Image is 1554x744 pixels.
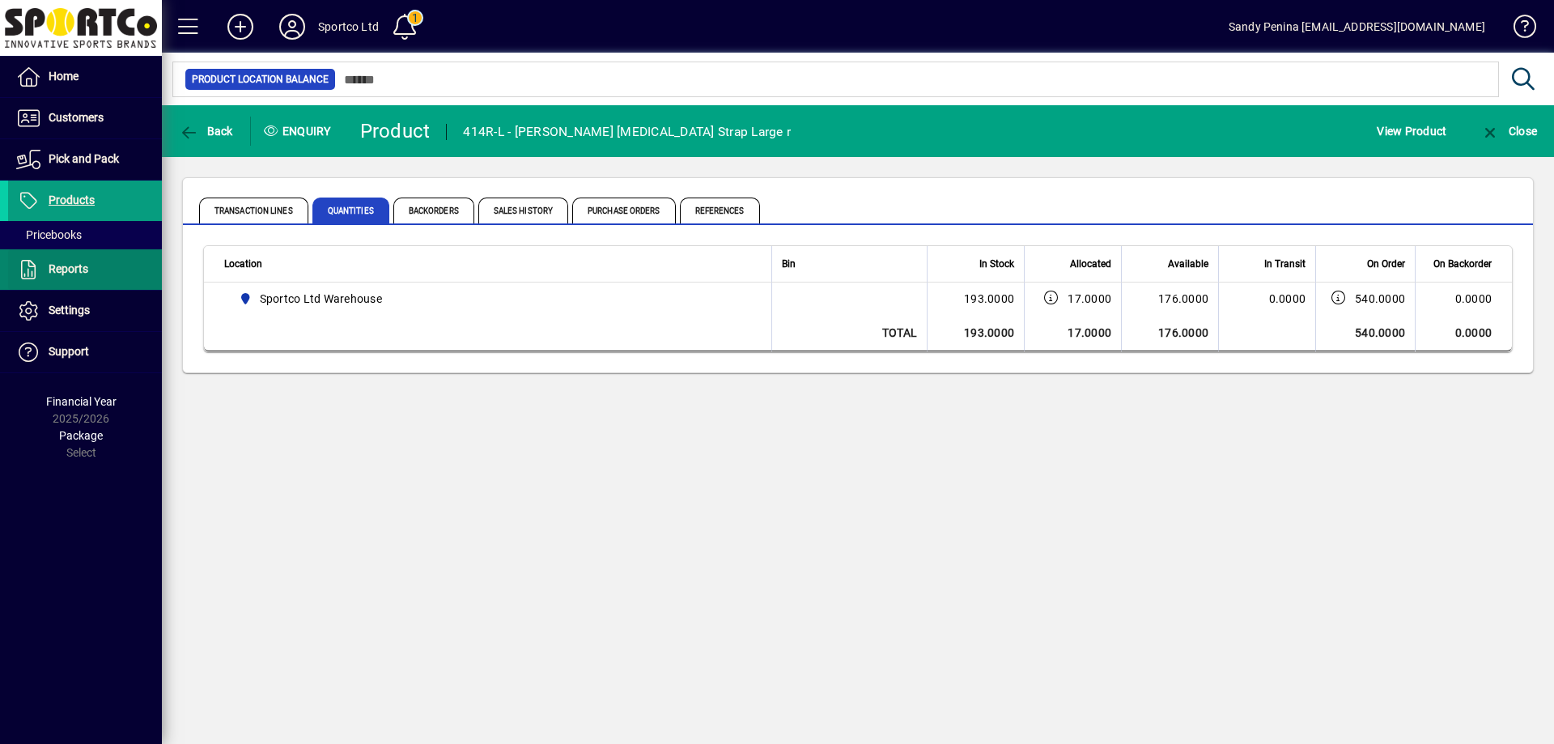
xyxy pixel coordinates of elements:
[179,125,233,138] span: Back
[1433,255,1492,273] span: On Backorder
[224,255,262,273] span: Location
[1367,255,1405,273] span: On Order
[260,291,382,307] span: Sportco Ltd Warehouse
[49,111,104,124] span: Customers
[266,12,318,41] button: Profile
[1355,291,1405,307] span: 540.0000
[49,70,79,83] span: Home
[8,57,162,97] a: Home
[1463,117,1554,146] app-page-header-button: Close enquiry
[8,332,162,372] a: Support
[393,198,474,223] span: Backorders
[1476,117,1541,146] button: Close
[979,255,1014,273] span: In Stock
[1168,255,1208,273] span: Available
[214,12,266,41] button: Add
[175,117,237,146] button: Back
[49,193,95,206] span: Products
[1121,283,1218,315] td: 176.0000
[199,198,308,223] span: Transaction Lines
[1415,315,1512,351] td: 0.0000
[49,304,90,317] span: Settings
[49,345,89,358] span: Support
[251,118,348,144] div: Enquiry
[1070,255,1111,273] span: Allocated
[927,283,1024,315] td: 193.0000
[1415,283,1512,315] td: 0.0000
[771,315,927,351] td: Total
[8,98,162,138] a: Customers
[59,429,103,442] span: Package
[1024,315,1121,351] td: 17.0000
[782,255,796,273] span: Bin
[46,395,117,408] span: Financial Year
[49,262,88,275] span: Reports
[1229,14,1485,40] div: Sandy Penina [EMAIL_ADDRESS][DOMAIN_NAME]
[192,71,329,87] span: Product Location Balance
[360,118,431,144] div: Product
[1373,117,1450,146] button: View Product
[1377,118,1446,144] span: View Product
[232,289,754,308] span: Sportco Ltd Warehouse
[1269,292,1306,305] span: 0.0000
[49,152,119,165] span: Pick and Pack
[463,119,791,145] div: 414R-L - [PERSON_NAME] [MEDICAL_DATA] Strap Large r
[8,291,162,331] a: Settings
[1068,291,1111,307] span: 17.0000
[572,198,676,223] span: Purchase Orders
[478,198,568,223] span: Sales History
[1264,255,1306,273] span: In Transit
[1480,125,1537,138] span: Close
[1315,315,1415,351] td: 540.0000
[318,14,379,40] div: Sportco Ltd
[8,249,162,290] a: Reports
[8,221,162,249] a: Pricebooks
[16,228,82,241] span: Pricebooks
[162,117,251,146] app-page-header-button: Back
[680,198,760,223] span: References
[8,139,162,180] a: Pick and Pack
[927,315,1024,351] td: 193.0000
[312,198,389,223] span: Quantities
[1501,3,1534,56] a: Knowledge Base
[1121,315,1218,351] td: 176.0000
